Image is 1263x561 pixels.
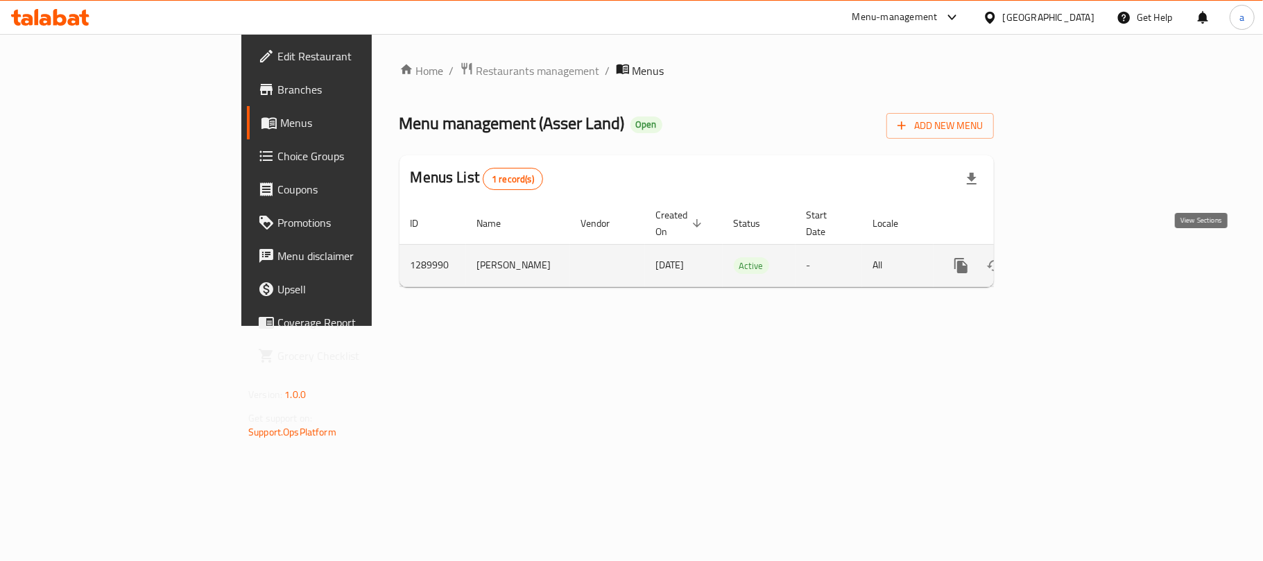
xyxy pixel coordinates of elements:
span: Promotions [277,214,441,231]
div: Export file [955,162,988,196]
div: [GEOGRAPHIC_DATA] [1003,10,1094,25]
span: Edit Restaurant [277,48,441,64]
span: Menu disclaimer [277,248,441,264]
span: [DATE] [656,256,685,274]
th: Actions [934,202,1089,245]
span: Menus [280,114,441,131]
div: Active [734,257,769,274]
a: Menu disclaimer [247,239,452,273]
div: Menu-management [852,9,938,26]
table: enhanced table [399,202,1089,287]
a: Restaurants management [460,62,600,80]
span: Add New Menu [897,117,983,135]
a: Branches [247,73,452,106]
div: Total records count [483,168,543,190]
h2: Menus List [411,167,543,190]
span: Status [734,215,779,232]
span: Menu management ( Asser Land ) [399,107,625,139]
span: Get support on: [248,409,312,427]
span: ID [411,215,437,232]
span: 1 record(s) [483,173,542,186]
a: Choice Groups [247,139,452,173]
span: Menus [633,62,664,79]
span: Vendor [581,215,628,232]
a: Upsell [247,273,452,306]
span: Coverage Report [277,314,441,331]
a: Coupons [247,173,452,206]
span: Open [630,119,662,130]
span: Created On [656,207,706,240]
span: Coupons [277,181,441,198]
span: Restaurants management [476,62,600,79]
td: [PERSON_NAME] [466,244,570,286]
span: Version: [248,386,282,404]
span: Locale [873,215,917,232]
a: Grocery Checklist [247,339,452,372]
span: Start Date [807,207,845,240]
div: Open [630,116,662,133]
a: Coverage Report [247,306,452,339]
span: Branches [277,81,441,98]
button: Add New Menu [886,113,994,139]
td: - [796,244,862,286]
a: Support.OpsPlatform [248,423,336,441]
td: All [862,244,934,286]
span: a [1239,10,1244,25]
a: Menus [247,106,452,139]
a: Promotions [247,206,452,239]
nav: breadcrumb [399,62,994,80]
button: Change Status [978,249,1011,282]
span: Name [477,215,519,232]
span: Choice Groups [277,148,441,164]
span: 1.0.0 [284,386,306,404]
span: Grocery Checklist [277,347,441,364]
span: Upsell [277,281,441,297]
a: Edit Restaurant [247,40,452,73]
li: / [605,62,610,79]
button: more [945,249,978,282]
span: Active [734,258,769,274]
